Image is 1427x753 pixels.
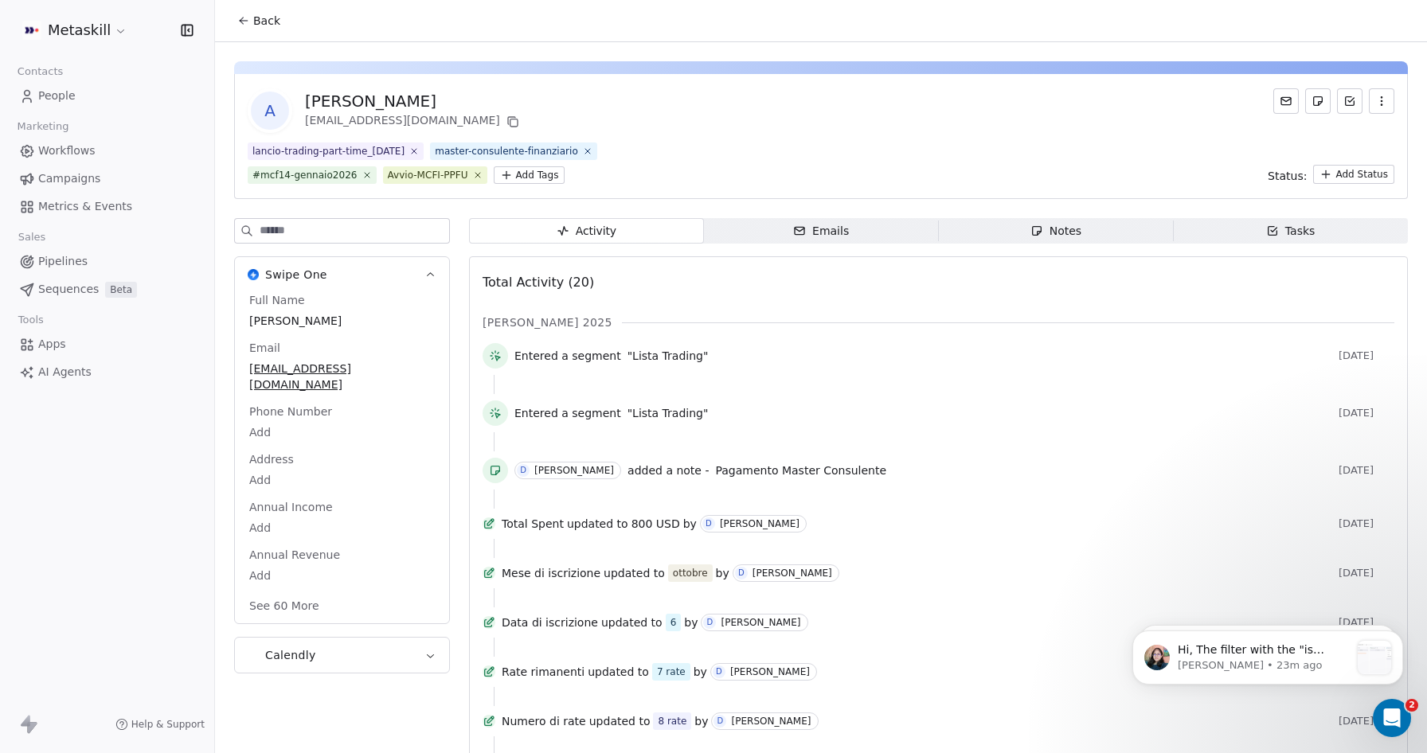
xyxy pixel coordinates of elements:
span: Workflows [38,142,96,159]
span: updated to [604,565,665,581]
span: Contacts [10,60,70,84]
span: Add [249,568,435,583]
a: Metrics & Events [13,193,201,220]
div: 8 rate [658,713,686,729]
span: Status: [1268,168,1307,184]
button: Back [228,6,290,35]
span: Sales [11,225,53,249]
div: [PERSON_NAME] [721,617,800,628]
button: CalendlyCalendly [235,638,449,673]
img: Swipe One [248,269,259,280]
span: [DATE] [1339,715,1394,728]
span: by [694,713,708,729]
span: [DATE] [1339,517,1394,530]
span: by [684,614,698,630]
div: Swipe OneSwipe One [235,292,449,623]
a: Help & Support [115,718,205,731]
span: Help & Support [131,718,205,731]
span: Add [249,424,435,440]
span: Swipe One [265,267,327,283]
span: [DATE] [1339,567,1394,579]
span: Tools [11,308,50,332]
div: [PERSON_NAME] [753,568,832,579]
div: Emails [793,223,849,240]
button: See 60 More [240,591,329,620]
div: master-consulente-finanziario [435,144,578,158]
span: Mese di iscrizione [502,565,600,581]
div: Tasks [1266,223,1316,240]
span: Back [253,13,280,29]
span: by [694,664,707,680]
div: D [717,715,724,728]
div: lancio-trading-part-time_[DATE] [252,144,405,158]
button: Swipe OneSwipe One [235,257,449,292]
span: Data di iscrizione [502,614,598,630]
span: 800 USD [631,516,680,532]
div: D [738,567,745,579]
span: [DATE] [1339,464,1394,477]
span: "Lista Trading" [627,348,709,364]
span: Entered a segment [514,405,621,421]
span: Campaigns [38,170,100,187]
span: Pipelines [38,253,88,270]
span: AI Agents [38,364,92,380]
div: [PERSON_NAME] [534,465,614,476]
button: Metaskill [19,17,131,44]
span: by [716,565,729,581]
span: Email [246,340,283,356]
a: Workflows [13,138,201,164]
span: A [251,92,289,130]
div: Avvio-MCFI-PPFU [388,168,468,182]
a: SequencesBeta [13,276,201,302]
span: Beta [105,282,137,298]
span: [PERSON_NAME] [249,313,435,329]
div: D [707,616,713,629]
span: updated to [589,713,651,729]
span: updated to [588,664,649,680]
span: Calendly [265,647,316,663]
span: Metaskill [48,20,111,41]
div: D [520,464,526,477]
div: D [706,517,712,530]
div: Notes [1030,223,1081,240]
span: [PERSON_NAME] 2025 [483,314,612,330]
button: Add Tags [494,166,565,184]
a: Pagamento Master Consulente [715,461,886,480]
span: Full Name [246,292,308,308]
iframe: Intercom live chat [1373,699,1411,737]
iframe: Intercom notifications message [1108,599,1427,710]
span: Rate rimanenti [502,664,584,680]
span: "Lista Trading" [627,405,709,421]
div: D [716,665,722,678]
div: #mcf14-gennaio2026 [252,168,358,182]
span: updated to [567,516,628,532]
div: ottobre [673,565,708,581]
span: Pagamento Master Consulente [715,464,886,477]
div: [EMAIL_ADDRESS][DOMAIN_NAME] [305,112,522,131]
span: updated to [601,614,663,630]
span: Sequences [38,281,99,298]
div: [PERSON_NAME] [730,666,810,677]
a: Campaigns [13,166,201,192]
span: Phone Number [246,404,335,419]
span: Metrics & Events [38,198,132,215]
span: Numero di rate [502,713,586,729]
span: Hi, The filter with the "is between dates" condition for the Created Date property, is now resolv... [69,45,237,263]
span: [DATE] [1339,349,1394,362]
span: Annual Revenue [246,547,343,563]
div: 7 rate [657,664,686,680]
div: 6 [670,614,677,630]
span: added a note - [627,462,709,478]
span: [EMAIL_ADDRESS][DOMAIN_NAME] [249,361,435,392]
span: People [38,88,76,104]
span: Add [249,472,435,488]
span: by [683,516,697,532]
a: AI Agents [13,359,201,385]
a: Pipelines [13,248,201,275]
span: [DATE] [1339,407,1394,419]
span: Entered a segment [514,348,621,364]
span: 2 [1405,699,1418,712]
a: People [13,83,201,109]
